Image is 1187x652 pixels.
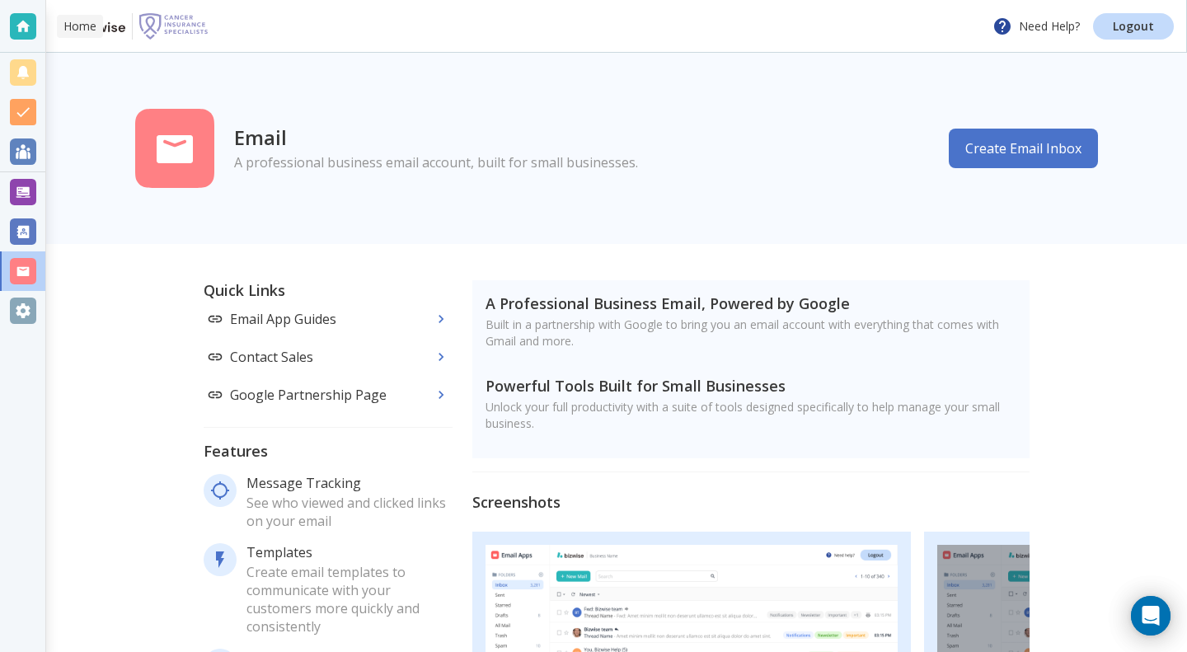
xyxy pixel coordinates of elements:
p: Logout [1113,21,1154,32]
p: Email App Guides [207,310,449,328]
div: Open Intercom Messenger [1131,596,1171,636]
img: icon [135,109,214,188]
p: See who viewed and clicked links on your email [246,494,449,530]
button: Create Email Inbox [949,129,1098,168]
h5: Screenshots [472,492,1030,512]
p: A professional business email account, built for small businesses. [234,153,638,171]
h5: Quick Links [204,280,453,300]
p: Templates [246,543,449,561]
p: Home [63,18,96,35]
h5: Powerful Tools Built for Small Businesses [486,376,1016,396]
h5: Features [204,441,453,461]
a: Logout [1093,13,1174,40]
p: Built in a partnership with Google to bring you an email account with everything that comes with ... [486,317,1016,349]
p: Contact Sales [207,348,449,366]
h2: Email [234,125,638,150]
p: Message Tracking [246,474,449,492]
p: Create email templates to communicate with your customers more quickly and consistently [246,563,449,636]
p: Unlock your full productivity with a suite of tools designed specifically to help manage your sma... [486,399,1016,432]
p: Need Help? [992,16,1080,36]
h5: A Professional Business Email, Powered by Google [486,293,1016,313]
p: Google Partnership Page [207,386,449,404]
img: Cancer Insurance Specialists [139,13,209,40]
